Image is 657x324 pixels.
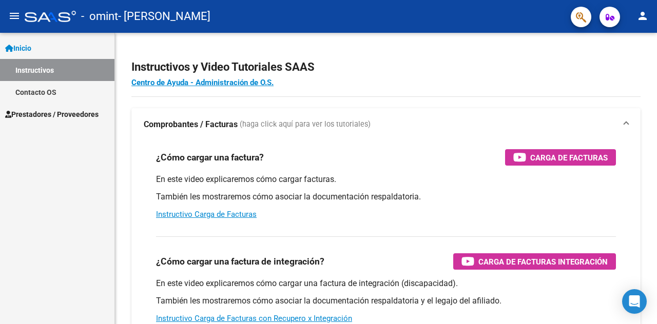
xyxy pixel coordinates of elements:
[131,78,274,87] a: Centro de Ayuda - Administración de O.S.
[5,109,99,120] span: Prestadores / Proveedores
[636,10,649,22] mat-icon: person
[131,57,641,77] h2: Instructivos y Video Tutoriales SAAS
[478,255,608,268] span: Carga de Facturas Integración
[156,150,264,165] h3: ¿Cómo cargar una factura?
[156,174,616,185] p: En este video explicaremos cómo cargar facturas.
[5,43,31,54] span: Inicio
[453,253,616,270] button: Carga de Facturas Integración
[156,314,352,323] a: Instructivo Carga de Facturas con Recupero x Integración
[530,151,608,164] span: Carga de Facturas
[622,289,647,314] div: Open Intercom Messenger
[156,295,616,307] p: También les mostraremos cómo asociar la documentación respaldatoria y el legajo del afiliado.
[8,10,21,22] mat-icon: menu
[240,119,371,130] span: (haga click aquí para ver los tutoriales)
[118,5,210,28] span: - [PERSON_NAME]
[505,149,616,166] button: Carga de Facturas
[156,254,324,269] h3: ¿Cómo cargar una factura de integración?
[156,278,616,289] p: En este video explicaremos cómo cargar una factura de integración (discapacidad).
[156,210,257,219] a: Instructivo Carga de Facturas
[144,119,238,130] strong: Comprobantes / Facturas
[81,5,118,28] span: - omint
[131,108,641,141] mat-expansion-panel-header: Comprobantes / Facturas (haga click aquí para ver los tutoriales)
[156,191,616,202] p: También les mostraremos cómo asociar la documentación respaldatoria.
